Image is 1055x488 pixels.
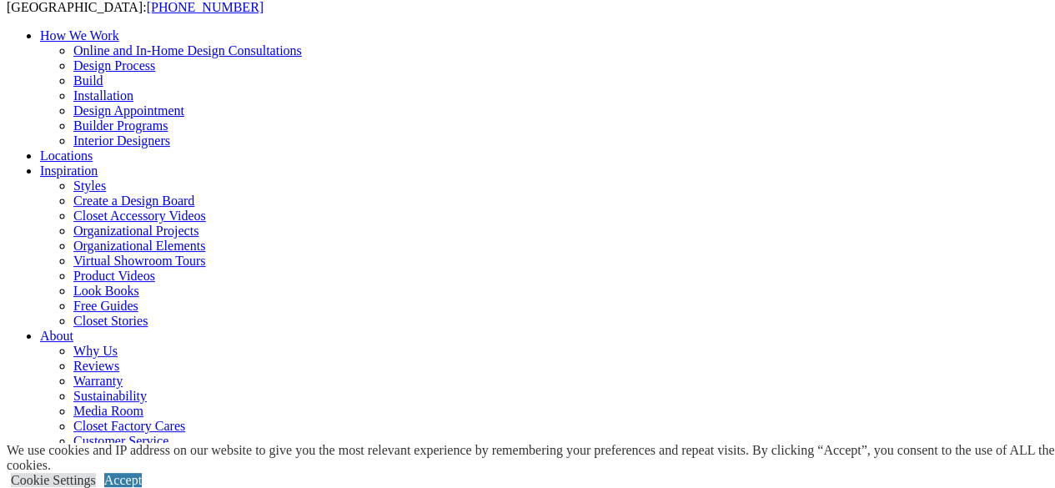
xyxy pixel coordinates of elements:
div: We use cookies and IP address on our website to give you the most relevant experience by remember... [7,443,1055,473]
a: Cookie Settings [11,473,96,487]
a: Reviews [73,359,119,373]
a: Accept [104,473,142,487]
a: Organizational Elements [73,239,205,253]
a: Design Process [73,58,155,73]
a: Builder Programs [73,118,168,133]
a: Interior Designers [73,133,170,148]
a: Sustainability [73,389,147,403]
a: Why Us [73,344,118,358]
a: Closet Accessory Videos [73,209,206,223]
a: Virtual Showroom Tours [73,254,206,268]
a: Build [73,73,103,88]
a: Closet Stories [73,314,148,328]
a: Organizational Projects [73,224,198,238]
a: How We Work [40,28,119,43]
a: Closet Factory Cares [73,419,185,433]
a: Inspiration [40,164,98,178]
a: Installation [73,88,133,103]
a: Customer Service [73,434,168,448]
a: About [40,329,73,343]
a: Styles [73,179,106,193]
a: Design Appointment [73,103,184,118]
a: Warranty [73,374,123,388]
a: Look Books [73,284,139,298]
a: Media Room [73,404,143,418]
a: Locations [40,148,93,163]
a: Product Videos [73,269,155,283]
a: Online and In-Home Design Consultations [73,43,302,58]
a: Create a Design Board [73,194,194,208]
a: Free Guides [73,299,138,313]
